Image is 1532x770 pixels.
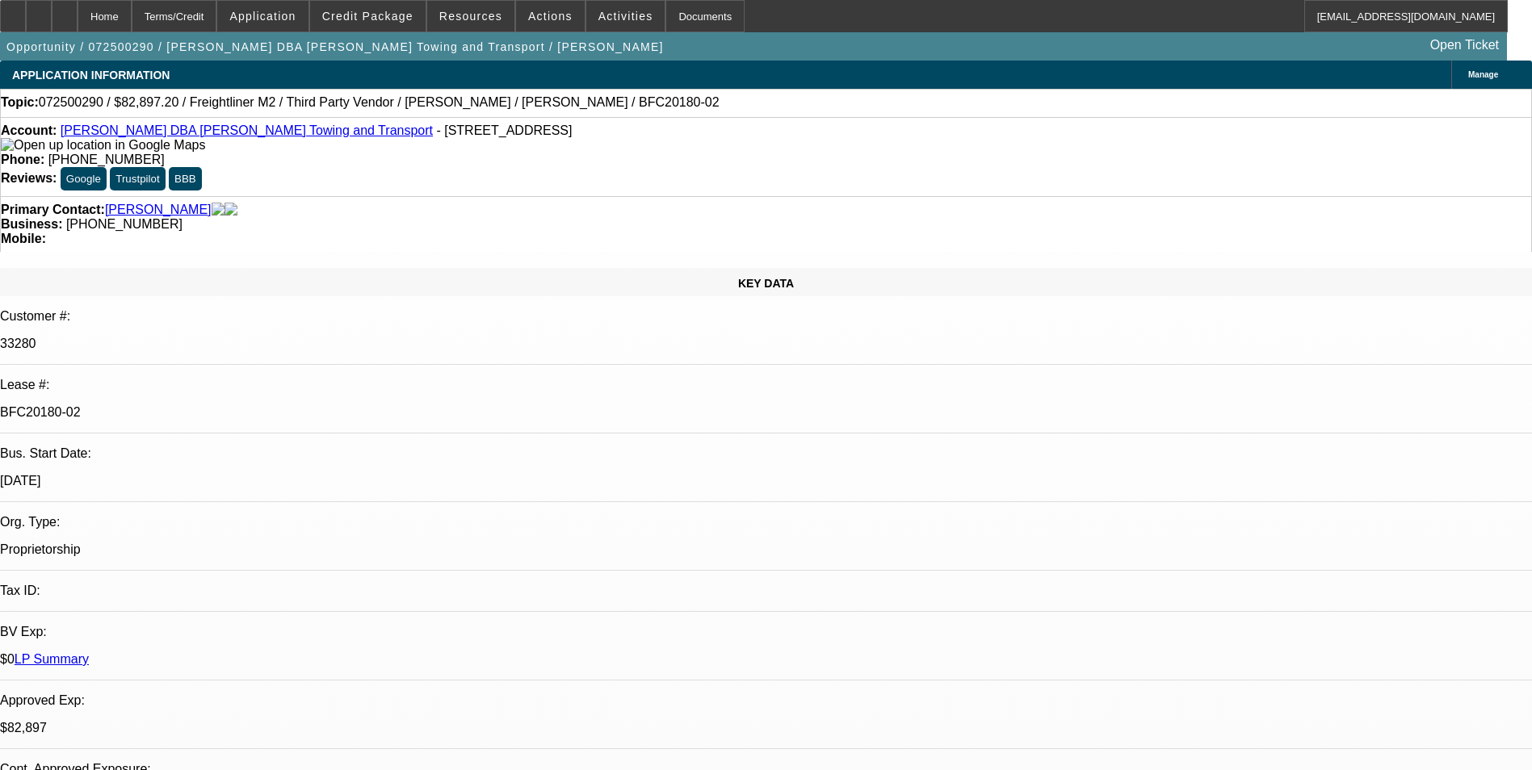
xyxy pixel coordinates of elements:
strong: Account: [1,123,57,137]
button: Resources [427,1,514,31]
a: [PERSON_NAME] [105,203,212,217]
img: Open up location in Google Maps [1,138,205,153]
span: - [STREET_ADDRESS] [436,123,572,137]
button: Activities [586,1,665,31]
span: Manage [1468,70,1498,79]
span: Actions [528,10,573,23]
button: Application [217,1,308,31]
strong: Topic: [1,95,39,110]
a: LP Summary [15,652,89,666]
span: Resources [439,10,502,23]
span: [PHONE_NUMBER] [66,217,183,231]
button: Actions [516,1,585,31]
strong: Phone: [1,153,44,166]
strong: Mobile: [1,232,46,245]
a: View Google Maps [1,138,205,152]
strong: Primary Contact: [1,203,105,217]
span: [PHONE_NUMBER] [48,153,165,166]
button: Google [61,167,107,190]
span: APPLICATION INFORMATION [12,69,170,82]
img: linkedin-icon.png [225,203,237,217]
span: Activities [598,10,653,23]
button: BBB [169,167,202,190]
span: 072500290 / $82,897.20 / Freightliner M2 / Third Party Vendor / [PERSON_NAME] / [PERSON_NAME] / B... [39,95,720,110]
span: Application [229,10,296,23]
span: Opportunity / 072500290 / [PERSON_NAME] DBA [PERSON_NAME] Towing and Transport / [PERSON_NAME] [6,40,664,53]
a: Open Ticket [1424,31,1505,59]
button: Trustpilot [110,167,165,190]
span: Credit Package [322,10,413,23]
img: facebook-icon.png [212,203,225,217]
a: [PERSON_NAME] DBA [PERSON_NAME] Towing and Transport [61,123,433,137]
button: Credit Package [310,1,426,31]
strong: Business: [1,217,62,231]
span: KEY DATA [738,277,794,290]
strong: Reviews: [1,171,57,185]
